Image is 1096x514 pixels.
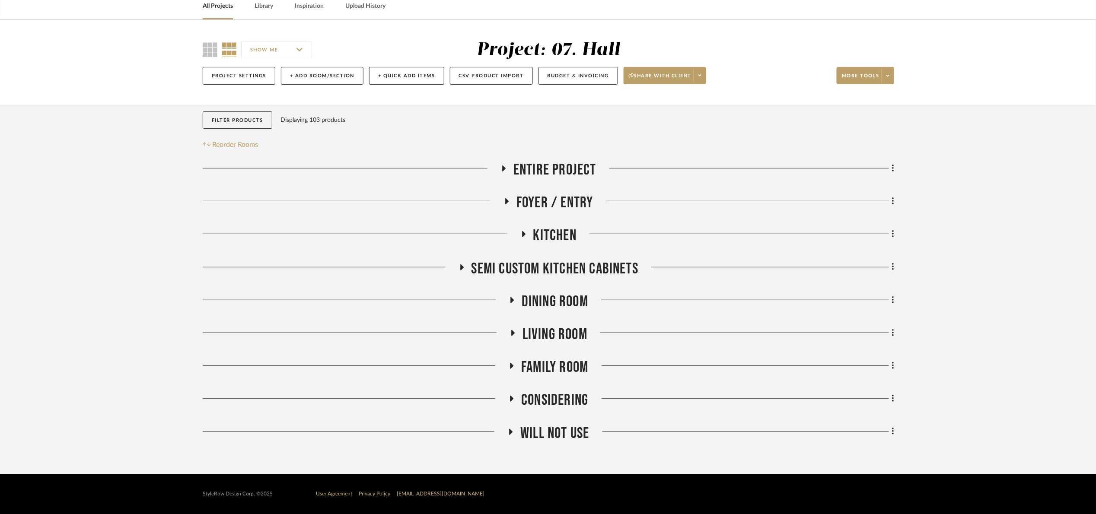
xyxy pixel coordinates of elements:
[624,67,707,84] button: Share with client
[516,194,593,212] span: Foyer / Entry
[345,0,386,12] a: Upload History
[281,67,363,85] button: + Add Room/Section
[359,491,390,496] a: Privacy Policy
[533,226,577,245] span: Kitchen
[520,424,589,443] span: Will Not Use
[203,67,275,85] button: Project Settings
[213,140,258,150] span: Reorder Rooms
[629,73,692,86] span: Share with client
[513,161,596,179] span: Entire Project
[255,0,273,12] a: Library
[522,292,588,311] span: Dining Room
[521,391,588,409] span: Considering
[521,358,588,377] span: Family Room
[203,491,273,497] div: StyleRow Design Corp. ©2025
[523,325,587,344] span: Living Room
[842,73,879,86] span: More tools
[203,111,272,129] button: Filter Products
[538,67,618,85] button: Budget & Invoicing
[295,0,324,12] a: Inspiration
[316,491,352,496] a: User Agreement
[472,260,639,278] span: Semi custom kitchen cabinets
[477,41,620,59] div: Project: 07. Hall
[397,491,484,496] a: [EMAIL_ADDRESS][DOMAIN_NAME]
[281,111,346,129] div: Displaying 103 products
[450,67,533,85] button: CSV Product Import
[203,0,233,12] a: All Projects
[837,67,894,84] button: More tools
[369,67,444,85] button: + Quick Add Items
[203,140,258,150] button: Reorder Rooms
